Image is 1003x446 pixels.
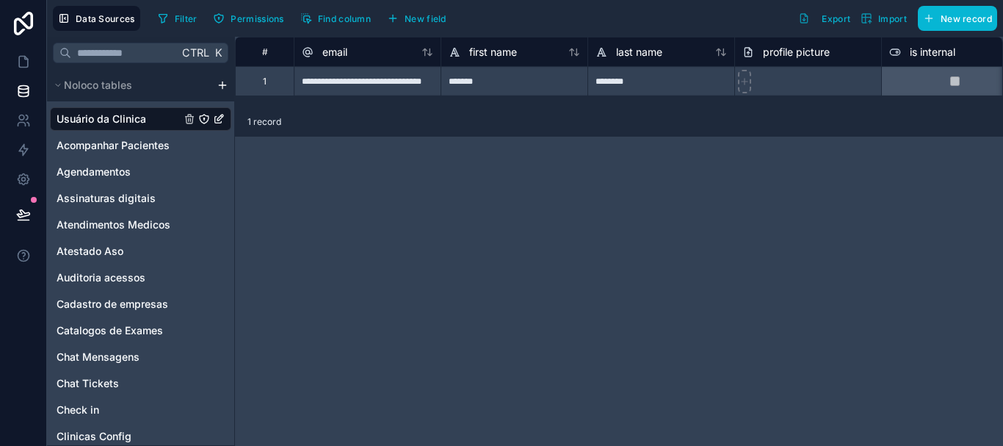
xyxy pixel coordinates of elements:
span: last name [616,45,662,60]
span: Filter [175,13,198,24]
span: email [322,45,347,60]
span: 1 record [247,116,281,128]
button: Import [855,6,912,31]
span: Ctrl [181,43,211,62]
button: Filter [152,7,203,29]
a: Permissions [208,7,294,29]
span: K [213,48,223,58]
button: Data Sources [53,6,140,31]
div: # [247,46,283,57]
span: Data Sources [76,13,135,24]
span: New record [941,13,992,24]
a: New record [912,6,997,31]
span: profile picture [763,45,830,60]
button: Export [793,6,855,31]
span: Find column [318,13,371,24]
span: Import [878,13,907,24]
span: is internal [910,45,955,60]
span: first name [469,45,517,60]
button: New record [918,6,997,31]
span: New field [405,13,446,24]
button: New field [382,7,452,29]
button: Permissions [208,7,289,29]
span: Export [822,13,850,24]
div: 1 [263,76,267,87]
span: Permissions [231,13,283,24]
button: Find column [295,7,376,29]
